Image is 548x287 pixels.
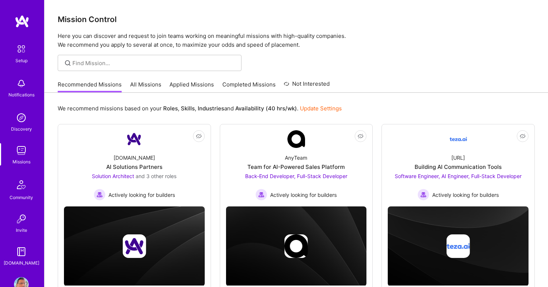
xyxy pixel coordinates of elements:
[358,133,363,139] i: icon EyeClosed
[284,234,308,258] img: Company logo
[14,110,29,125] img: discovery
[451,154,465,162] div: [URL]
[395,173,522,179] span: Software Engineer, AI Engineer, Full-Stack Developer
[226,130,367,201] a: Company LogoAnyTeamTeam for AI-Powered Sales PlatformBack-End Developer, Full-Stack Developer Act...
[520,133,526,139] i: icon EyeClosed
[14,76,29,91] img: bell
[222,81,276,93] a: Completed Missions
[14,143,29,158] img: teamwork
[64,130,205,201] a: Company Logo[DOMAIN_NAME]AI Solutions PartnersSolution Architect and 3 other rolesActively lookin...
[163,105,178,112] b: Roles
[15,15,29,28] img: logo
[108,191,175,199] span: Actively looking for builders
[198,105,224,112] b: Industries
[300,105,342,112] a: Update Settings
[196,133,202,139] i: icon EyeClosed
[418,189,429,201] img: Actively looking for builders
[72,59,236,67] input: Find Mission...
[415,163,502,171] div: Building AI Communication Tools
[12,158,31,166] div: Missions
[388,206,529,286] img: cover
[64,206,205,286] img: cover
[287,130,305,148] img: Company Logo
[169,81,214,93] a: Applied Missions
[285,154,307,162] div: AnyTeam
[4,259,39,267] div: [DOMAIN_NAME]
[58,104,342,112] p: We recommend missions based on your , , and .
[270,191,337,199] span: Actively looking for builders
[15,57,28,64] div: Setup
[432,191,499,199] span: Actively looking for builders
[122,234,146,258] img: Company logo
[181,105,195,112] b: Skills
[14,41,29,57] img: setup
[255,189,267,201] img: Actively looking for builders
[58,81,122,93] a: Recommended Missions
[12,176,30,194] img: Community
[247,163,345,171] div: Team for AI-Powered Sales Platform
[447,234,470,258] img: Company logo
[226,206,367,286] img: cover
[92,173,134,179] span: Solution Architect
[125,130,143,148] img: Company Logo
[284,79,330,93] a: Not Interested
[64,59,72,67] i: icon SearchGrey
[245,173,347,179] span: Back-End Developer, Full-Stack Developer
[11,125,32,133] div: Discovery
[388,130,529,201] a: Company Logo[URL]Building AI Communication ToolsSoftware Engineer, AI Engineer, Full-Stack Develo...
[58,15,535,24] h3: Mission Control
[106,163,162,171] div: AI Solutions Partners
[58,32,535,49] p: Here you can discover and request to join teams working on meaningful missions with high-quality ...
[10,194,33,201] div: Community
[114,154,155,162] div: [DOMAIN_NAME]
[136,173,176,179] span: and 3 other roles
[14,244,29,259] img: guide book
[449,130,467,148] img: Company Logo
[16,226,27,234] div: Invite
[130,81,161,93] a: All Missions
[235,105,297,112] b: Availability (40 hrs/wk)
[14,212,29,226] img: Invite
[94,189,105,201] img: Actively looking for builders
[8,91,35,99] div: Notifications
